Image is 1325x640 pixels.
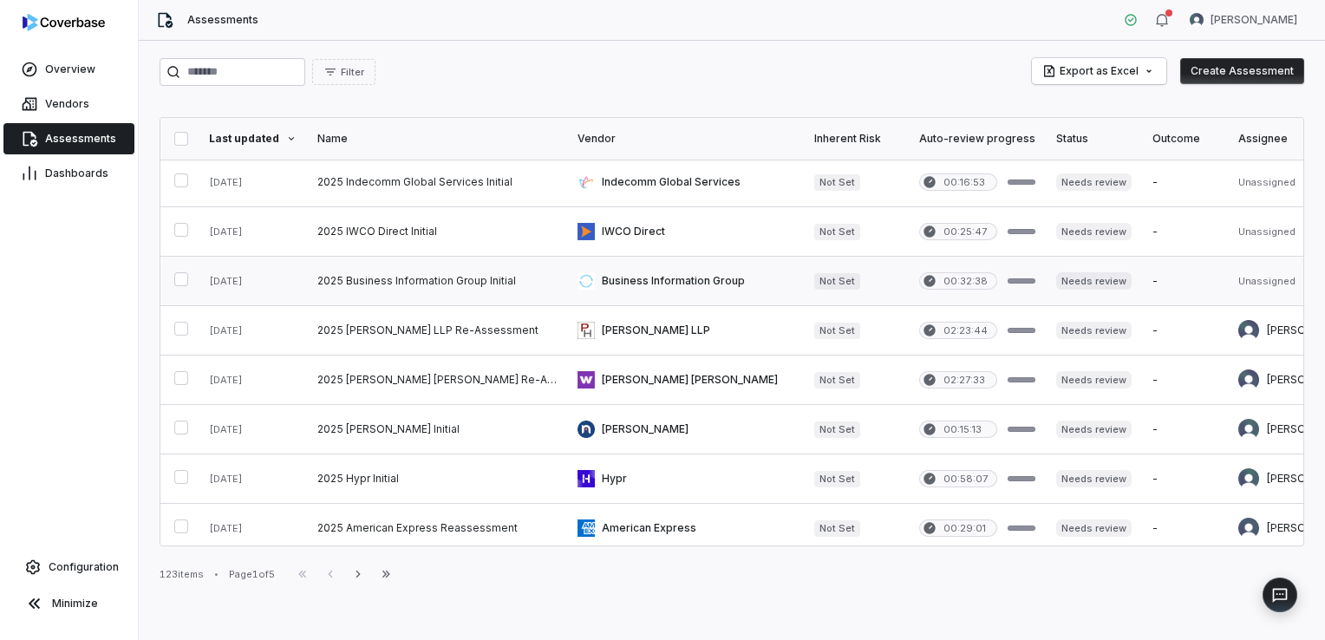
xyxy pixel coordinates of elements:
div: 123 items [160,568,204,581]
span: Assessments [45,132,116,146]
a: Assessments [3,123,134,154]
button: Travis Helton avatar[PERSON_NAME] [1179,7,1308,33]
div: Outcome [1152,132,1217,146]
span: Dashboards [45,167,108,180]
td: - [1142,405,1228,454]
td: - [1142,306,1228,356]
img: Travis Helton avatar [1190,13,1204,27]
a: Configuration [7,552,131,583]
div: Inherent Risk [814,132,898,146]
span: Filter [341,66,364,79]
div: Page 1 of 5 [229,568,275,581]
span: [PERSON_NAME] [1211,13,1297,27]
img: Isaac Mousel avatar [1238,320,1259,341]
img: Madison Hull avatar [1238,419,1259,440]
a: Dashboards [3,158,134,189]
img: Bridget Seagraves avatar [1238,518,1259,539]
div: Status [1056,132,1132,146]
div: Last updated [209,132,297,146]
span: Minimize [52,597,98,611]
div: Name [317,132,557,146]
div: Auto-review progress [919,132,1035,146]
a: Vendors [3,88,134,120]
img: Isaac Mousel avatar [1238,369,1259,390]
span: Assessments [187,13,258,27]
td: - [1142,504,1228,553]
td: - [1142,356,1228,405]
a: Overview [3,54,134,85]
span: Configuration [49,560,119,574]
td: - [1142,454,1228,504]
button: Export as Excel [1032,58,1166,84]
img: logo-D7KZi-bG.svg [23,14,105,31]
img: Madison Hull avatar [1238,468,1259,489]
button: Filter [312,59,375,85]
td: - [1142,257,1228,306]
button: Minimize [7,586,131,621]
button: Create Assessment [1180,58,1304,84]
td: - [1142,158,1228,207]
td: - [1142,207,1228,257]
div: • [214,568,219,580]
span: Vendors [45,97,89,111]
div: Vendor [578,132,793,146]
span: Overview [45,62,95,76]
